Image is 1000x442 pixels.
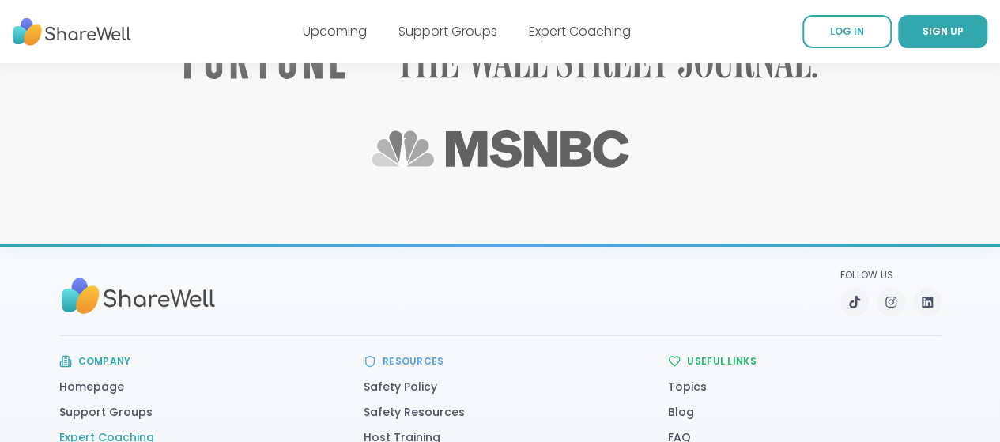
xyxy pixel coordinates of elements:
p: Follow Us [840,269,942,281]
span: SIGN UP [923,25,964,38]
a: LOG IN [802,15,892,48]
a: TikTok [840,288,869,316]
a: Expert Coaching [529,22,631,40]
a: Blog [668,404,694,420]
a: Safety Resources [364,404,465,420]
h3: Company [78,355,131,368]
a: Read ShareWell coverage in MSNBC [371,130,630,168]
a: Safety Policy [364,379,437,395]
a: Support Groups [59,404,153,420]
h3: Useful Links [687,355,757,368]
img: MSNBC logo [371,130,630,168]
a: Homepage [59,379,124,395]
a: LinkedIn [913,288,942,316]
img: Sharewell [59,270,217,322]
span: LOG IN [830,25,864,38]
a: Topics [668,379,707,395]
a: Instagram [877,288,905,316]
img: ShareWell Nav Logo [13,10,131,54]
h3: Resources [383,355,444,368]
a: SIGN UP [898,15,987,48]
a: Upcoming [303,22,367,40]
a: Support Groups [398,22,497,40]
